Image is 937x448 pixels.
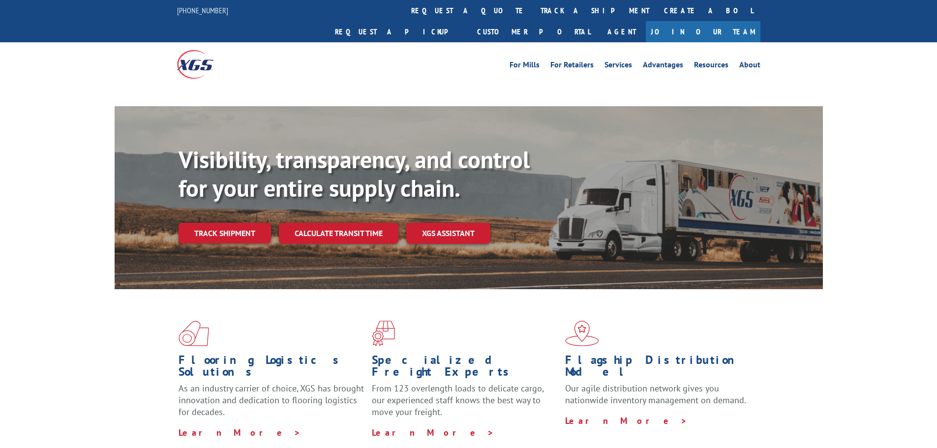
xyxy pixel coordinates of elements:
[565,383,746,406] span: Our agile distribution network gives you nationwide inventory management on demand.
[646,21,760,42] a: Join Our Team
[694,61,728,72] a: Resources
[406,223,490,244] a: XGS ASSISTANT
[372,321,395,346] img: xgs-icon-focused-on-flooring-red
[179,383,364,418] span: As an industry carrier of choice, XGS has brought innovation and dedication to flooring logistics...
[598,21,646,42] a: Agent
[565,321,599,346] img: xgs-icon-flagship-distribution-model-red
[565,415,688,426] a: Learn More >
[739,61,760,72] a: About
[177,5,228,15] a: [PHONE_NUMBER]
[279,223,398,244] a: Calculate transit time
[510,61,540,72] a: For Mills
[328,21,470,42] a: Request a pickup
[179,427,301,438] a: Learn More >
[605,61,632,72] a: Services
[565,354,751,383] h1: Flagship Distribution Model
[470,21,598,42] a: Customer Portal
[372,354,558,383] h1: Specialized Freight Experts
[550,61,594,72] a: For Retailers
[643,61,683,72] a: Advantages
[179,321,209,346] img: xgs-icon-total-supply-chain-intelligence-red
[372,427,494,438] a: Learn More >
[179,223,271,243] a: Track shipment
[179,354,364,383] h1: Flooring Logistics Solutions
[372,383,558,426] p: From 123 overlength loads to delicate cargo, our experienced staff knows the best way to move you...
[179,144,530,203] b: Visibility, transparency, and control for your entire supply chain.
